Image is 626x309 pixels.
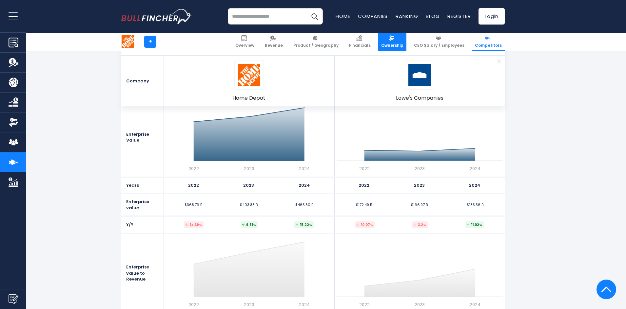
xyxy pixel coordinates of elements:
text: 2024 [470,301,480,308]
span: Lowe's Companies [396,94,443,102]
img: LOW logo [408,64,431,86]
li: 2024 [467,183,482,188]
div: Y/Y [121,217,164,233]
span: Financials [349,43,371,48]
a: Blog [426,13,440,20]
span: Revenue [265,43,283,48]
a: Go to homepage [121,9,192,24]
a: Product / Geography [290,33,342,51]
div: Years [121,178,164,193]
text: 2023 [414,165,425,172]
a: Login [479,8,505,25]
li: 2023 [241,183,256,188]
a: Home [336,13,350,20]
a: Competitors [472,33,505,51]
div: Company [121,56,164,106]
li: $166.97 B [409,203,429,207]
a: Financials [346,33,374,51]
li: $172.49 B [354,203,374,207]
text: 2023 [244,301,254,308]
li: 2024 [297,183,312,188]
div: Enterprise Value [121,98,164,177]
div: 15.22% [294,221,314,228]
span: CEO Salary / Employees [414,43,464,48]
img: HD logo [122,35,134,48]
text: 2022 [359,165,369,172]
img: HD logo [238,64,260,86]
text: 2024 [299,301,310,308]
a: Companies [358,13,388,20]
a: Overview [232,33,257,51]
li: $403.83 B [238,203,259,207]
text: 2022 [188,301,199,308]
text: 2023 [414,301,425,308]
a: Ranking [396,13,418,20]
a: LOW logo Lowe's Companies [396,60,443,102]
text: 2024 [470,165,480,172]
div: 10.07% [355,221,375,228]
span: Product / Geography [293,43,339,48]
img: Ownership [9,117,18,127]
text: 2022 [188,165,199,172]
a: Ownership [378,33,406,51]
span: Overview [235,43,254,48]
li: 2023 [412,183,427,188]
img: bullfincher logo [121,9,192,24]
text: 2023 [244,165,254,172]
div: 14.39% [184,221,204,228]
text: 2024 [299,165,310,172]
div: Enterprise value [121,194,164,215]
div: 3.2% [412,221,428,228]
a: CEO Salary / Employees [411,33,467,51]
li: 2022 [357,183,371,188]
a: HD logo Home Depot [232,60,265,102]
li: $185.36 B [465,203,485,207]
div: 9.51% [241,221,258,228]
span: Home Depot [232,94,265,102]
a: Remove [493,56,505,67]
button: Search [306,8,323,25]
li: $465.30 B [294,203,315,207]
a: Register [447,13,471,20]
li: 2022 [186,183,201,188]
a: Revenue [262,33,286,51]
span: Ownership [381,43,403,48]
a: + [144,36,156,48]
li: $368.76 B [183,203,204,207]
text: 2022 [359,301,369,308]
span: Competitors [475,43,502,48]
div: 11.02% [465,221,484,228]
